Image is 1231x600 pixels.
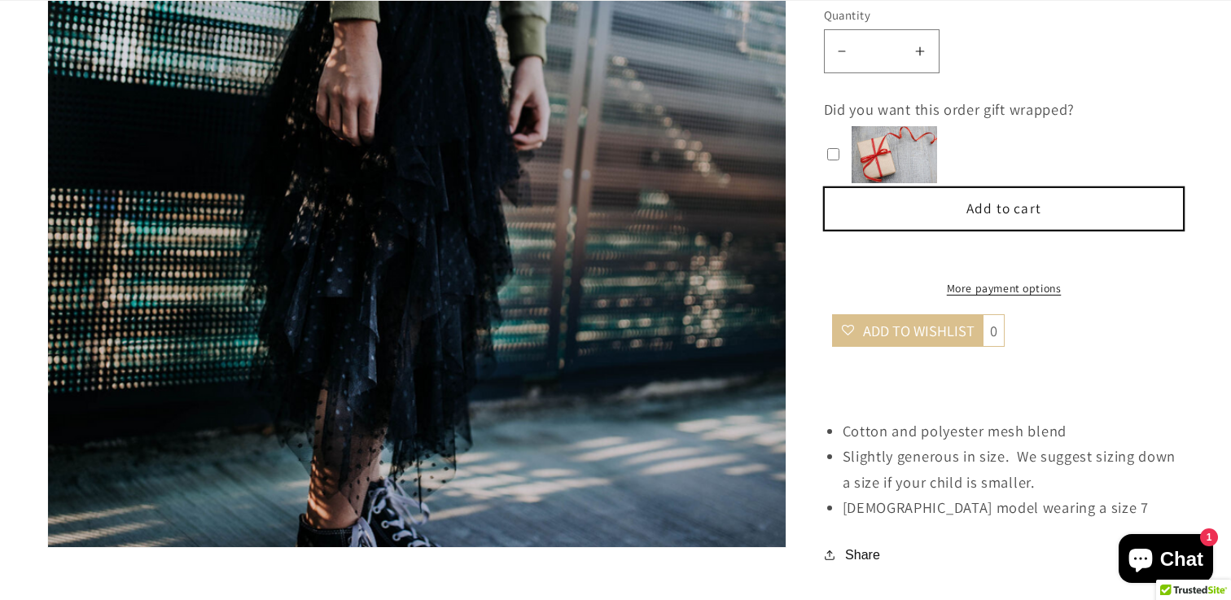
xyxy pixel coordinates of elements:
div: Did you want this order gift wrapped? [824,97,1185,122]
span: Add to Wishlist [863,321,975,340]
inbox-online-store-chat: Shopify online store chat [1114,534,1218,587]
label: Quantity [824,7,1171,24]
button: Add to Wishlist [832,314,983,347]
span: 0 [983,314,1005,347]
img: 718d66c15d08669852642fdc1bee3623.jpg [852,126,936,183]
a: More payment options [824,281,1185,297]
li: Slightly generous in size. We suggest sizing down a size if your child is smaller. [843,445,1185,495]
li: Cotton and polyester mesh blend [843,419,1185,445]
button: Add to cart [824,187,1185,231]
button: Share [824,544,885,567]
li: [DEMOGRAPHIC_DATA] model wearing a size 7 [843,495,1185,520]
